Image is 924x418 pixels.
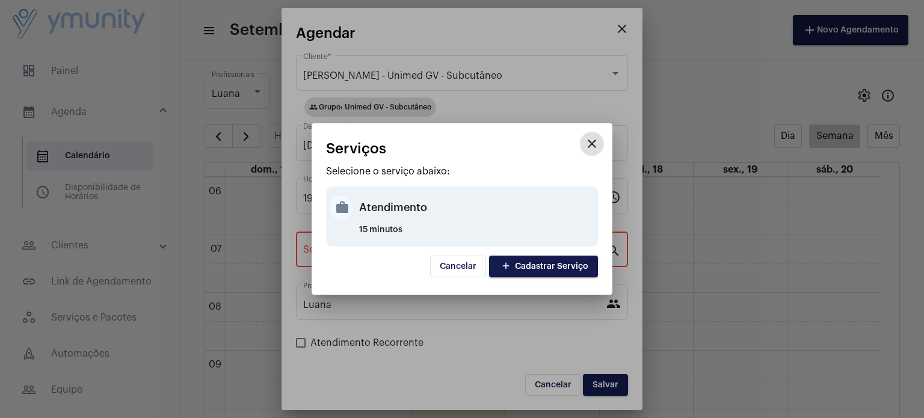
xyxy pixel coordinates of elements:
span: Cancelar [440,262,476,271]
span: Serviços [326,141,386,156]
mat-icon: close [585,137,599,151]
button: Cadastrar Serviço [489,256,598,277]
div: 15 minutos [359,226,595,244]
button: Cancelar [430,256,486,277]
mat-icon: work [329,195,353,220]
span: Cadastrar Serviço [499,262,588,271]
p: Selecione o serviço abaixo: [326,166,598,177]
div: Atendimento [359,189,595,226]
mat-icon: add [499,259,513,275]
